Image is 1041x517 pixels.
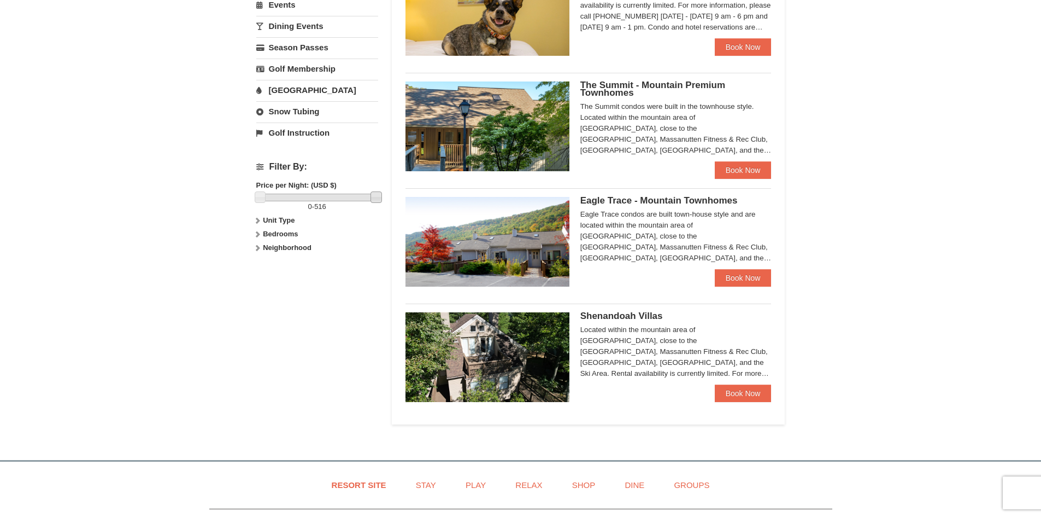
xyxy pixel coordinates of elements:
span: Eagle Trace - Mountain Townhomes [580,195,738,206]
a: Book Now [715,161,772,179]
span: Shenandoah Villas [580,311,663,321]
strong: Price per Night: (USD $) [256,181,337,189]
a: Snow Tubing [256,101,378,121]
strong: Bedrooms [263,230,298,238]
strong: Unit Type [263,216,295,224]
label: - [256,201,378,212]
a: Book Now [715,38,772,56]
a: Play [452,473,499,497]
a: Book Now [715,385,772,402]
a: Stay [402,473,450,497]
a: [GEOGRAPHIC_DATA] [256,80,378,100]
img: 19219034-1-0eee7e00.jpg [405,82,569,171]
div: Located within the mountain area of [GEOGRAPHIC_DATA], close to the [GEOGRAPHIC_DATA], Massanutte... [580,324,772,379]
strong: Neighborhood [263,243,311,252]
a: Resort Site [318,473,400,497]
h4: Filter By: [256,162,378,172]
a: Groups [660,473,723,497]
span: 516 [314,202,326,211]
a: Book Now [715,269,772,287]
img: 19218983-1-9b289e55.jpg [405,197,569,287]
span: The Summit - Mountain Premium Townhomes [580,80,725,98]
a: Dining Events [256,16,378,36]
a: Relax [502,473,556,497]
span: 0 [308,202,312,211]
a: Dine [611,473,658,497]
img: 19219019-2-e70bf45f.jpg [405,312,569,402]
div: The Summit condos were built in the townhouse style. Located within the mountain area of [GEOGRAP... [580,101,772,156]
a: Golf Instruction [256,123,378,143]
a: Season Passes [256,37,378,57]
a: Shop [558,473,609,497]
a: Golf Membership [256,59,378,79]
div: Eagle Trace condos are built town-house style and are located within the mountain area of [GEOGRA... [580,209,772,264]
